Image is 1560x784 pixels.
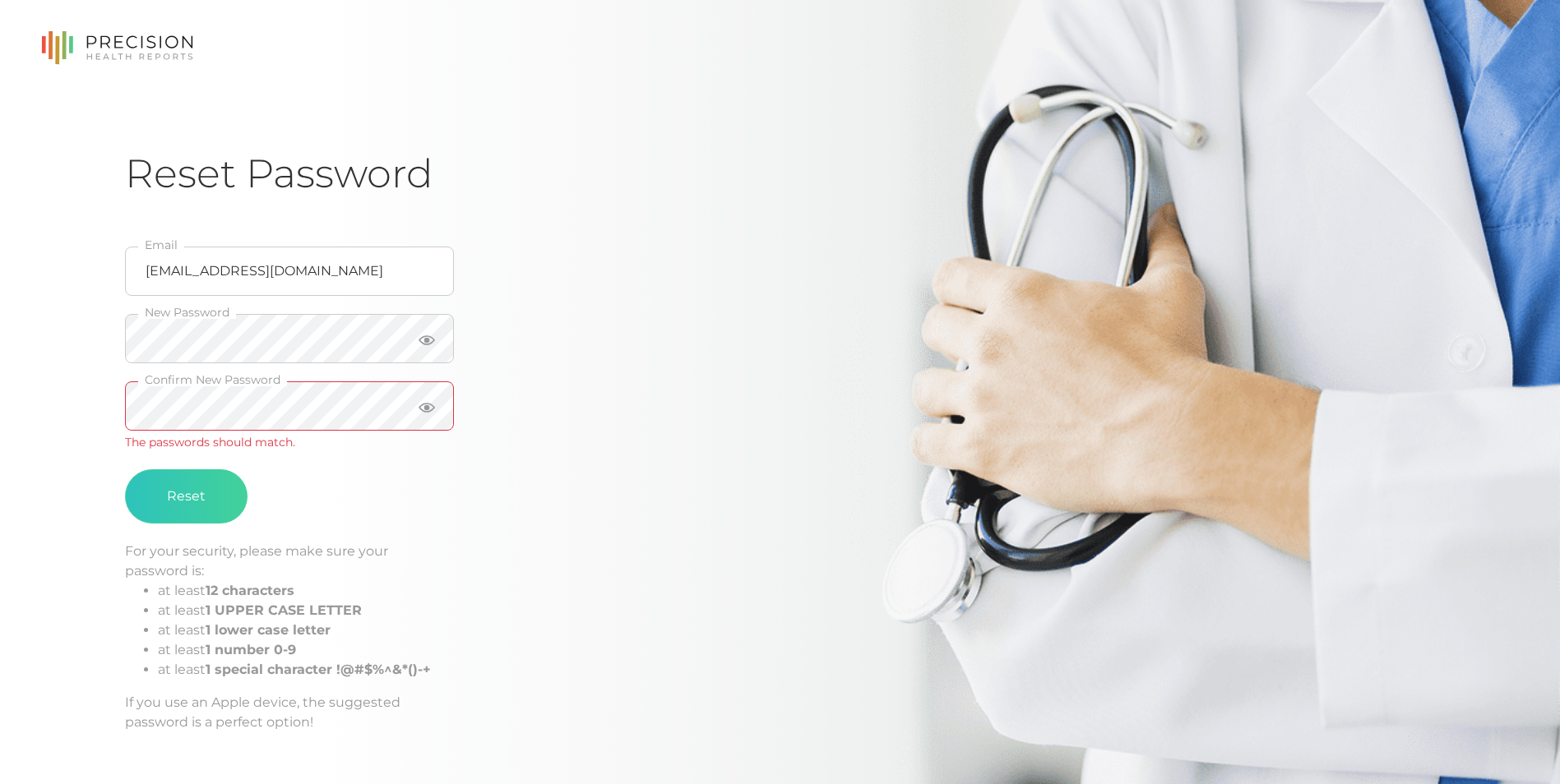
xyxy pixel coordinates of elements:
h1: Reset Password [125,150,1435,198]
button: Reset [125,469,248,523]
input: Email [125,247,454,296]
b: 1 special character !@#$%^&*()-+ [206,662,431,677]
li: at least [158,640,454,660]
b: 12 characters [206,583,294,598]
b: 1 number 0-9 [206,642,296,657]
li: at least [158,601,454,620]
b: 1 UPPER CASE LETTER [206,602,362,618]
li: at least [158,581,454,601]
div: For your security, please make sure your password is: If you use an Apple device, the suggested p... [125,542,454,732]
b: 1 lower case letter [206,622,331,638]
li: at least [158,620,454,640]
div: The passwords should match. [125,434,454,451]
li: at least [158,660,454,680]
